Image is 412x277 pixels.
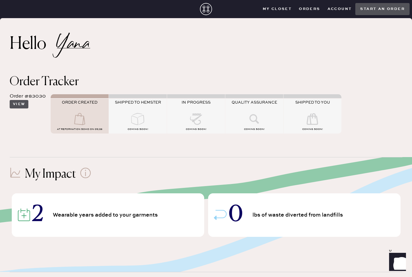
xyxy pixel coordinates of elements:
[10,76,79,88] span: Order Tracker
[53,212,160,218] span: Wearable years added to your garments
[57,40,90,48] h2: Yana
[295,100,330,105] span: SHIPPED TO YOU
[229,205,243,226] span: 0
[57,128,102,131] span: AT Reformation Soho on 09/26
[25,167,76,182] h1: My Impact
[324,5,356,14] button: Account
[32,205,43,226] span: 2
[295,5,324,14] button: Orders
[252,212,345,218] span: lbs of waste diverted from landfills
[182,100,211,105] span: IN PROGRESS
[10,100,28,108] button: View
[302,128,323,131] span: COMING SOON!
[10,37,57,52] h2: Hello
[186,128,206,131] span: COMING SOON!
[128,128,148,131] span: COMING SOON!
[10,93,46,100] div: Order #83030
[62,100,97,105] span: ORDER CREATED
[383,250,409,276] iframe: Front Chat
[355,3,410,15] button: Start an order
[244,128,265,131] span: COMING SOON!
[115,100,161,105] span: SHIPPED TO HEMSTER
[232,100,277,105] span: QUALITY ASSURANCE
[259,5,296,14] button: My Closet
